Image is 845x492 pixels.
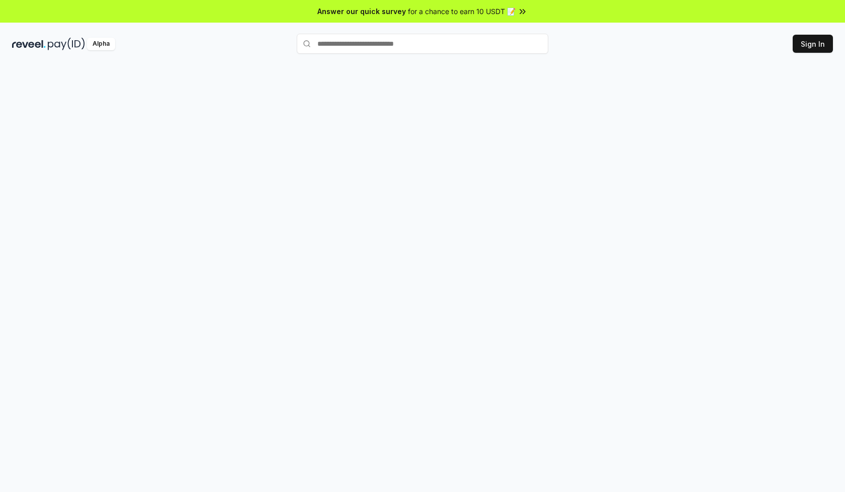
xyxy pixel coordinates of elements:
[48,38,85,50] img: pay_id
[793,35,833,53] button: Sign In
[87,38,115,50] div: Alpha
[317,6,406,17] span: Answer our quick survey
[12,38,46,50] img: reveel_dark
[408,6,516,17] span: for a chance to earn 10 USDT 📝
